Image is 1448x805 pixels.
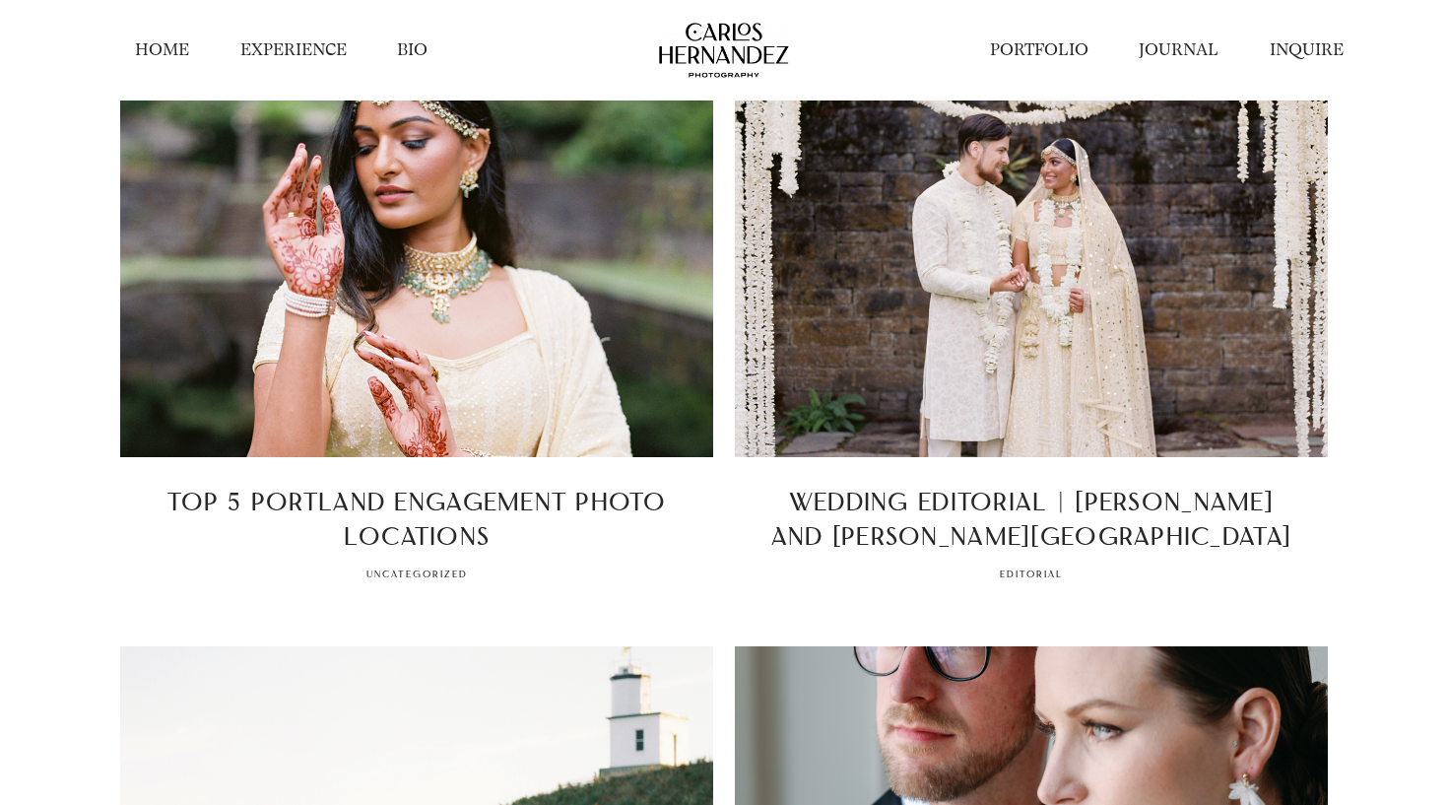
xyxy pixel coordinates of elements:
span: Editorial [765,569,1296,582]
h2: Top 5 Portland Engagement Photo Locations [151,488,682,559]
h2: Wedding Editorial | [PERSON_NAME] and [PERSON_NAME][GEOGRAPHIC_DATA] [765,488,1296,559]
a: PORTFOLIO [990,38,1088,61]
a: JOURNAL [1139,38,1218,61]
a: Wedding Editorial | [PERSON_NAME] and [PERSON_NAME][GEOGRAPHIC_DATA] Editorial [724,101,1339,613]
a: BIO [397,38,428,61]
a: INQUIRE [1270,38,1344,61]
a: Top 5 Portland Engagement Photo Locations Uncategorized [109,101,724,613]
span: Uncategorized [151,569,682,582]
a: EXPERIENCE [240,38,347,61]
a: HOME [135,38,189,61]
